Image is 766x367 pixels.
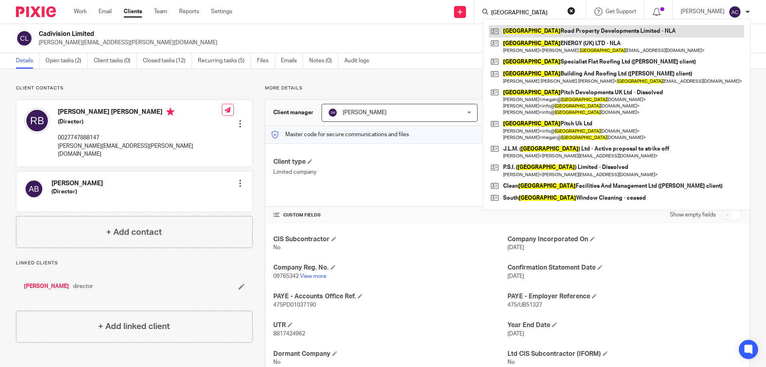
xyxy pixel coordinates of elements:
[271,131,409,139] p: Master code for secure communications and files
[24,108,50,133] img: svg%3E
[39,30,521,38] h2: Cadivision Limited
[273,212,507,218] h4: CUSTOM FIELDS
[273,168,507,176] p: Limited company
[273,274,299,279] span: 09765342
[507,292,742,301] h4: PAYE - Employer Reference
[16,85,253,91] p: Client contacts
[507,245,524,250] span: [DATE]
[681,8,725,16] p: [PERSON_NAME]
[16,6,56,17] img: Pixie
[728,6,741,18] img: svg%3E
[74,8,87,16] a: Work
[154,8,167,16] a: Team
[16,53,39,69] a: Details
[16,30,33,47] img: svg%3E
[273,331,305,337] span: 8817424962
[257,53,275,69] a: Files
[281,53,303,69] a: Emails
[328,108,338,117] img: svg%3E
[58,108,222,118] h4: [PERSON_NAME] [PERSON_NAME]
[51,179,103,188] h4: [PERSON_NAME]
[94,53,137,69] a: Client tasks (0)
[98,320,170,333] h4: + Add linked client
[507,359,515,365] span: No
[265,85,750,91] p: More details
[567,7,575,15] button: Clear
[273,302,316,308] span: 475PD01037190
[507,350,742,358] h4: Ltd CIS Subcontractor (IFORM)
[273,235,507,244] h4: CIS Subcontractor
[58,134,222,142] p: 0027747888147
[24,282,69,290] a: [PERSON_NAME]
[273,321,507,329] h4: UTR
[24,179,43,198] img: svg%3E
[45,53,88,69] a: Open tasks (2)
[39,39,642,47] p: [PERSON_NAME][EMAIL_ADDRESS][PERSON_NAME][DOMAIN_NAME]
[300,274,326,279] a: View more
[198,53,251,69] a: Recurring tasks (5)
[507,235,742,244] h4: Company Incorporated On
[507,264,742,272] h4: Confirmation Statement Date
[507,302,542,308] span: 475/UB51327
[344,53,375,69] a: Audit logs
[166,108,174,116] i: Primary
[273,109,314,117] h3: Client manager
[179,8,199,16] a: Reports
[273,245,280,250] span: No
[106,226,162,238] h4: + Add contact
[273,292,507,301] h4: PAYE - Accounts Office Ref.
[670,211,716,219] label: Show empty fields
[124,8,142,16] a: Clients
[490,10,562,17] input: Search
[58,142,222,159] p: [PERSON_NAME][EMAIL_ADDRESS][PERSON_NAME][DOMAIN_NAME]
[73,282,93,290] span: director
[273,350,507,358] h4: Dormant Company
[99,8,112,16] a: Email
[273,359,280,365] span: No
[143,53,192,69] a: Closed tasks (12)
[507,331,524,337] span: [DATE]
[343,110,387,115] span: [PERSON_NAME]
[309,53,338,69] a: Notes (0)
[58,118,222,126] h5: (Director)
[507,274,524,279] span: [DATE]
[16,260,253,266] p: Linked clients
[51,188,103,196] h5: (Director)
[211,8,232,16] a: Settings
[606,9,636,14] span: Get Support
[273,158,507,166] h4: Client type
[273,264,507,272] h4: Company Reg. No.
[507,321,742,329] h4: Year End Date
